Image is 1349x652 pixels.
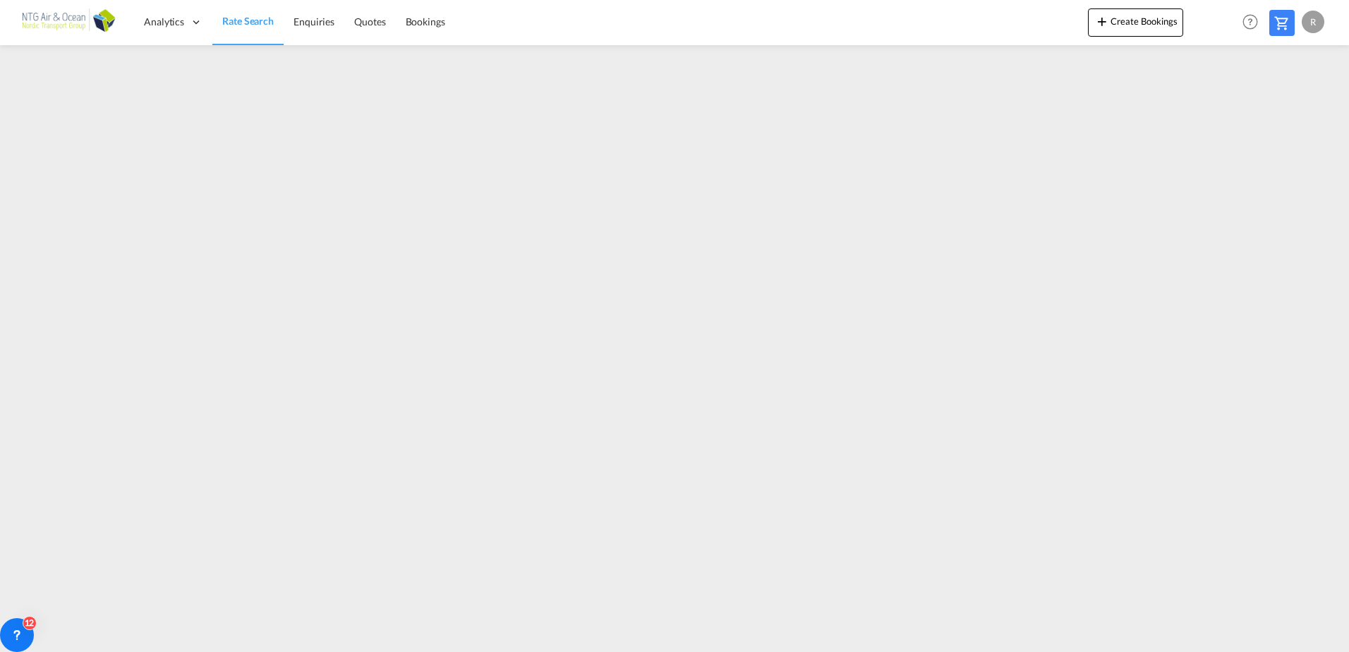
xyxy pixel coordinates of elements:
[294,16,334,28] span: Enquiries
[406,16,445,28] span: Bookings
[21,6,116,38] img: af31b1c0b01f11ecbc353f8e72265e29.png
[1088,8,1183,37] button: icon-plus 400-fgCreate Bookings
[1238,10,1262,34] span: Help
[1094,13,1111,30] md-icon: icon-plus 400-fg
[144,15,184,29] span: Analytics
[1302,11,1324,33] div: R
[1238,10,1269,35] div: Help
[222,15,274,27] span: Rate Search
[354,16,385,28] span: Quotes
